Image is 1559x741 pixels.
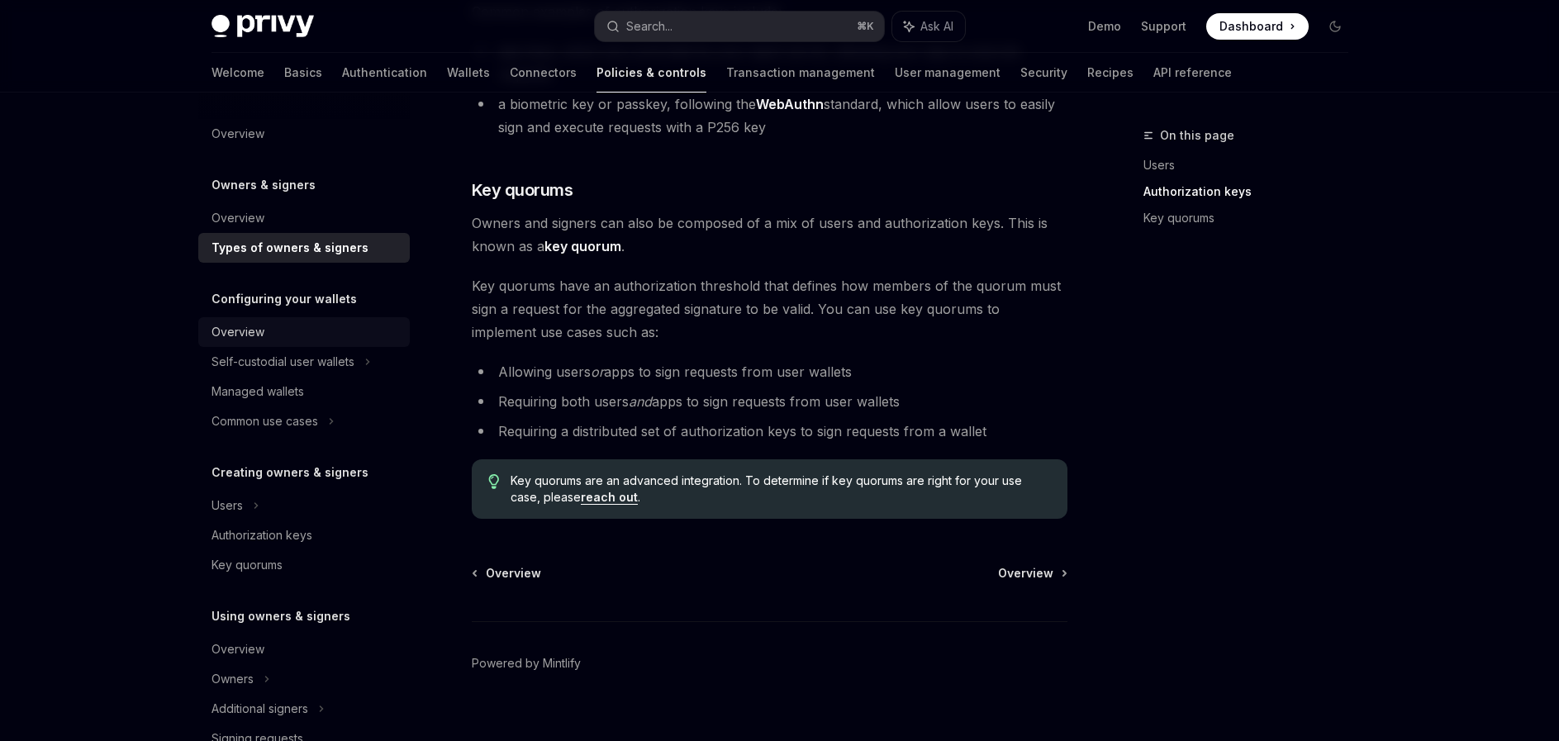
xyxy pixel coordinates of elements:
[198,634,410,664] a: Overview
[544,238,621,254] strong: key quorum
[1322,13,1348,40] button: Toggle dark mode
[212,463,368,482] h5: Creating owners & signers
[1143,152,1362,178] a: Users
[212,525,312,545] div: Authorization keys
[1088,18,1121,35] a: Demo
[473,565,541,582] a: Overview
[510,53,577,93] a: Connectors
[212,555,283,575] div: Key quorums
[726,53,875,93] a: Transaction management
[212,382,304,401] div: Managed wallets
[212,669,254,689] div: Owners
[472,655,581,672] a: Powered by Mintlify
[212,175,316,195] h5: Owners & signers
[212,53,264,93] a: Welcome
[198,233,410,263] a: Types of owners & signers
[511,473,1050,506] span: Key quorums are an advanced integration. To determine if key quorums are right for your use case,...
[472,360,1067,383] li: Allowing users apps to sign requests from user wallets
[488,474,500,489] svg: Tip
[472,390,1067,413] li: Requiring both users apps to sign requests from user wallets
[472,93,1067,139] li: a biometric key or passkey, following the standard, which allow users to easily sign and execute ...
[1143,205,1362,231] a: Key quorums
[212,208,264,228] div: Overview
[472,178,573,202] span: Key quorums
[756,96,824,113] a: WebAuthn
[212,124,264,144] div: Overview
[597,53,706,93] a: Policies & controls
[212,411,318,431] div: Common use cases
[1219,18,1283,35] span: Dashboard
[857,20,874,33] span: ⌘ K
[212,496,243,515] div: Users
[486,565,541,582] span: Overview
[198,119,410,149] a: Overview
[626,17,673,36] div: Search...
[920,18,953,35] span: Ask AI
[1160,126,1234,145] span: On this page
[212,352,354,372] div: Self-custodial user wallets
[1206,13,1309,40] a: Dashboard
[1020,53,1067,93] a: Security
[198,377,410,406] a: Managed wallets
[998,565,1053,582] span: Overview
[212,639,264,659] div: Overview
[198,203,410,233] a: Overview
[212,238,368,258] div: Types of owners & signers
[629,393,652,410] em: and
[892,12,965,41] button: Ask AI
[591,363,604,380] em: or
[212,15,314,38] img: dark logo
[342,53,427,93] a: Authentication
[1087,53,1134,93] a: Recipes
[447,53,490,93] a: Wallets
[284,53,322,93] a: Basics
[1153,53,1232,93] a: API reference
[198,317,410,347] a: Overview
[1143,178,1362,205] a: Authorization keys
[212,606,350,626] h5: Using owners & signers
[1141,18,1186,35] a: Support
[198,520,410,550] a: Authorization keys
[212,699,308,719] div: Additional signers
[895,53,1001,93] a: User management
[472,274,1067,344] span: Key quorums have an authorization threshold that defines how members of the quorum must sign a re...
[198,550,410,580] a: Key quorums
[212,289,357,309] h5: Configuring your wallets
[998,565,1066,582] a: Overview
[472,211,1067,258] span: Owners and signers can also be composed of a mix of users and authorization keys. This is known a...
[212,322,264,342] div: Overview
[581,490,638,505] a: reach out
[595,12,884,41] button: Search...⌘K
[472,420,1067,443] li: Requiring a distributed set of authorization keys to sign requests from a wallet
